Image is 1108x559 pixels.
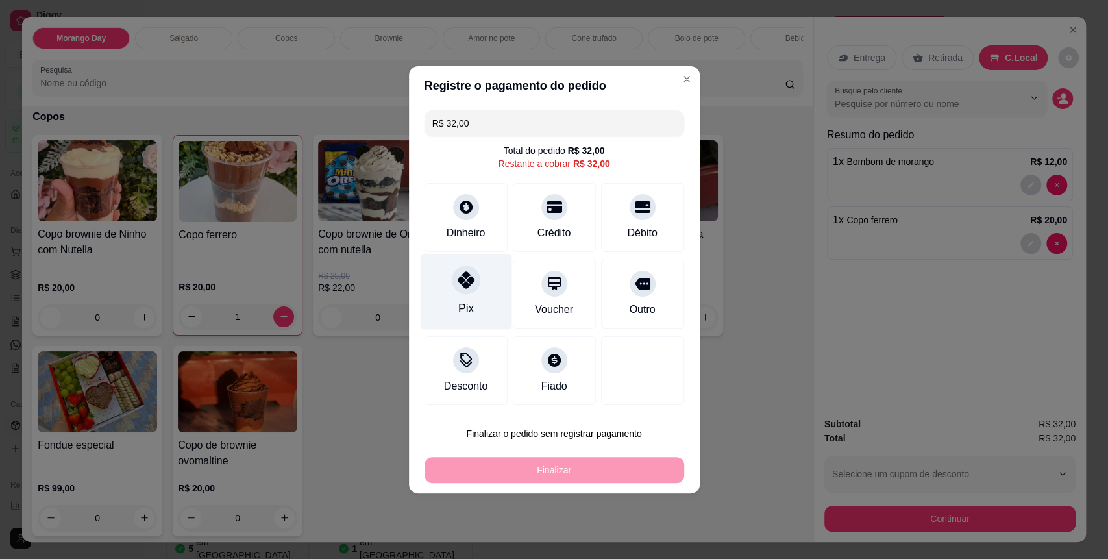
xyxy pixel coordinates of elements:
[676,69,697,90] button: Close
[537,225,571,241] div: Crédito
[568,144,605,157] div: R$ 32,00
[498,157,609,170] div: Restante a cobrar
[425,421,684,447] button: Finalizar o pedido sem registrar pagamento
[458,300,473,317] div: Pix
[541,379,567,394] div: Fiado
[535,302,573,317] div: Voucher
[573,157,610,170] div: R$ 32,00
[627,225,657,241] div: Débito
[447,225,486,241] div: Dinheiro
[444,379,488,394] div: Desconto
[432,110,676,136] input: Ex.: hambúrguer de cordeiro
[504,144,605,157] div: Total do pedido
[629,302,655,317] div: Outro
[409,66,700,105] header: Registre o pagamento do pedido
